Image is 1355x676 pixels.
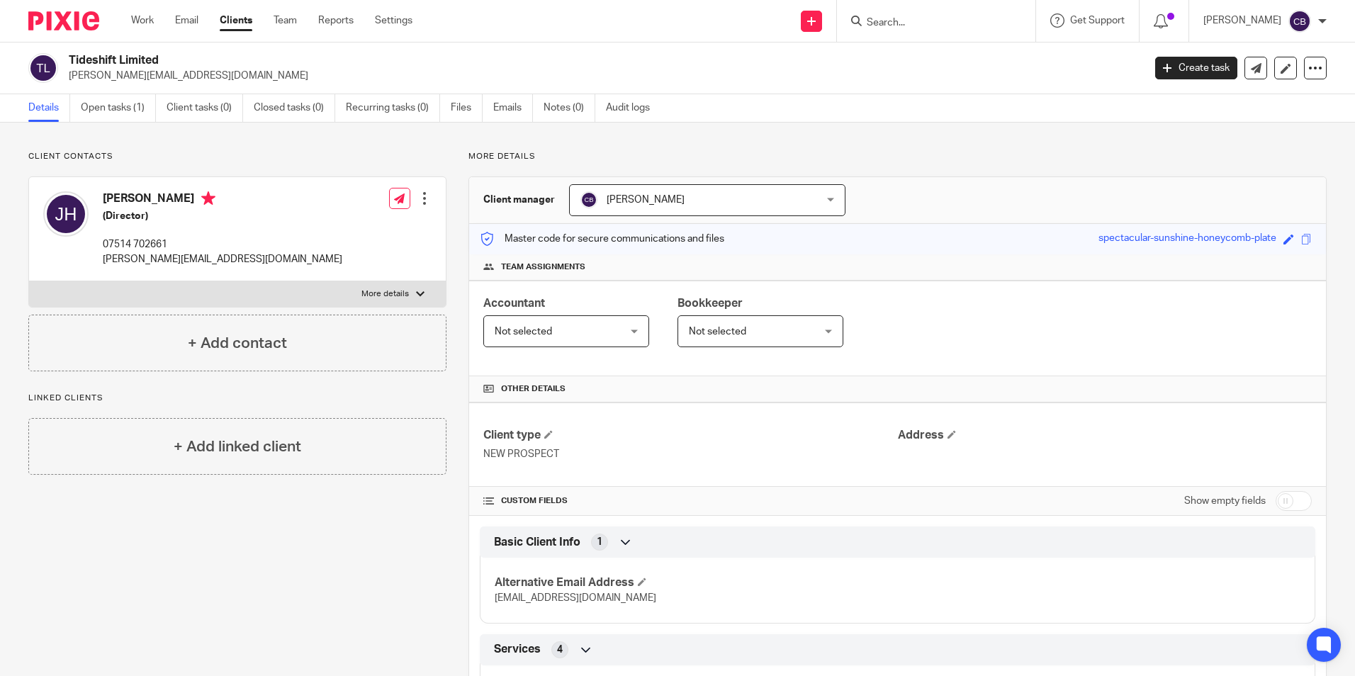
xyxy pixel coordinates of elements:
[677,298,743,309] span: Bookkeeper
[28,94,70,122] a: Details
[483,193,555,207] h3: Client manager
[580,191,597,208] img: svg%3E
[375,13,412,28] a: Settings
[188,332,287,354] h4: + Add contact
[361,288,409,300] p: More details
[1184,494,1266,508] label: Show empty fields
[607,195,685,205] span: [PERSON_NAME]
[494,642,541,657] span: Services
[501,261,585,273] span: Team assignments
[28,53,58,83] img: svg%3E
[865,17,993,30] input: Search
[103,191,342,209] h4: [PERSON_NAME]
[689,327,746,337] span: Not selected
[254,94,335,122] a: Closed tasks (0)
[220,13,252,28] a: Clients
[495,575,897,590] h4: Alternative Email Address
[103,237,342,252] p: 07514 702661
[274,13,297,28] a: Team
[1203,13,1281,28] p: [PERSON_NAME]
[69,69,1134,83] p: [PERSON_NAME][EMAIL_ADDRESS][DOMAIN_NAME]
[28,11,99,30] img: Pixie
[495,327,552,337] span: Not selected
[201,191,215,205] i: Primary
[174,436,301,458] h4: + Add linked client
[557,643,563,657] span: 4
[493,94,533,122] a: Emails
[1155,57,1237,79] a: Create task
[495,593,656,603] span: [EMAIL_ADDRESS][DOMAIN_NAME]
[43,191,89,237] img: svg%3E
[483,495,897,507] h4: CUSTOM FIELDS
[167,94,243,122] a: Client tasks (0)
[131,13,154,28] a: Work
[483,447,897,461] p: NEW PROSPECT
[480,232,724,246] p: Master code for secure communications and files
[28,393,446,404] p: Linked clients
[898,428,1312,443] h4: Address
[1098,231,1276,247] div: spectacular-sunshine-honeycomb-plate
[451,94,483,122] a: Files
[544,94,595,122] a: Notes (0)
[483,298,545,309] span: Accountant
[28,151,446,162] p: Client contacts
[69,53,921,68] h2: Tideshift Limited
[175,13,198,28] a: Email
[81,94,156,122] a: Open tasks (1)
[103,209,342,223] h5: (Director)
[494,535,580,550] span: Basic Client Info
[483,428,897,443] h4: Client type
[606,94,660,122] a: Audit logs
[1288,10,1311,33] img: svg%3E
[103,252,342,266] p: [PERSON_NAME][EMAIL_ADDRESS][DOMAIN_NAME]
[346,94,440,122] a: Recurring tasks (0)
[468,151,1327,162] p: More details
[501,383,566,395] span: Other details
[1070,16,1125,26] span: Get Support
[597,535,602,549] span: 1
[318,13,354,28] a: Reports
